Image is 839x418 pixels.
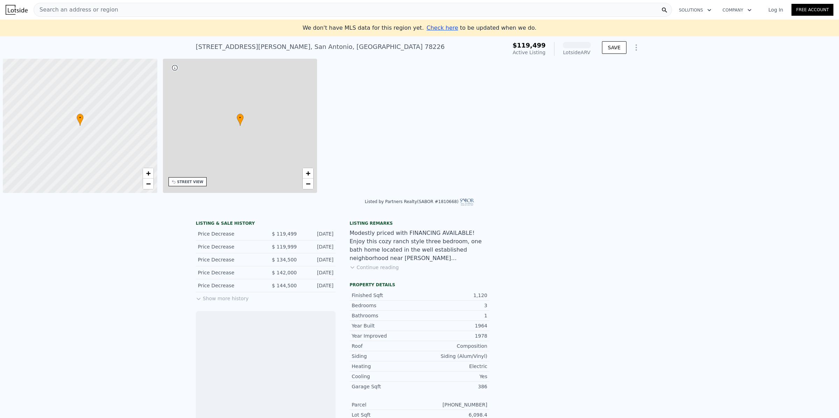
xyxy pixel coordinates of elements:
div: We don't have MLS data for this region yet. [302,24,536,32]
span: Check here [426,24,458,31]
a: Zoom in [303,168,313,179]
div: Bedrooms [352,302,419,309]
span: • [237,115,244,121]
a: Log In [760,6,791,13]
div: Price Decrease [198,282,260,289]
span: $119,499 [512,42,546,49]
div: [DATE] [302,269,334,276]
span: − [146,179,150,188]
a: Zoom in [143,168,153,179]
div: Property details [350,282,489,288]
div: Price Decrease [198,230,260,237]
span: + [306,169,310,178]
button: Show Options [629,41,643,55]
button: Show more history [196,292,249,302]
div: Year Improved [352,332,419,339]
img: Lotside [6,5,28,15]
a: Free Account [791,4,833,16]
div: [DATE] [302,230,334,237]
div: Price Decrease [198,256,260,263]
span: $ 144,500 [272,283,297,288]
span: $ 142,000 [272,270,297,275]
span: Active Listing [513,50,546,55]
div: Cooling [352,373,419,380]
button: SAVE [602,41,626,54]
button: Continue reading [350,264,399,271]
div: Finished Sqft [352,292,419,299]
button: Solutions [673,4,717,16]
div: 1,120 [419,292,487,299]
div: [DATE] [302,243,334,250]
div: Year Built [352,322,419,329]
div: [STREET_ADDRESS][PERSON_NAME] , San Antonio , [GEOGRAPHIC_DATA] 78226 [196,42,445,52]
div: 3 [419,302,487,309]
div: Heating [352,363,419,370]
div: Lotside ARV [563,49,591,56]
span: + [146,169,150,178]
div: to be updated when we do. [426,24,536,32]
span: − [306,179,310,188]
div: 1964 [419,322,487,329]
div: [PHONE_NUMBER] [419,401,487,408]
img: SABOR Logo [460,199,474,206]
div: Roof [352,343,419,349]
span: $ 119,999 [272,244,297,250]
div: Composition [419,343,487,349]
div: Modestly priced with FINANCING AVAILABLE! Enjoy this cozy ranch style three bedroom, one bath hom... [350,229,489,262]
div: Electric [419,363,487,370]
div: Parcel [352,401,419,408]
div: Price Decrease [198,269,260,276]
a: Zoom out [303,179,313,189]
div: Price Decrease [198,243,260,250]
span: Search an address or region [34,6,118,14]
div: 386 [419,383,487,390]
span: $ 134,500 [272,257,297,262]
div: Siding (Alum/Vinyl) [419,353,487,360]
div: Yes [419,373,487,380]
div: • [77,114,84,126]
a: Zoom out [143,179,153,189]
div: Listing remarks [350,221,489,226]
div: [DATE] [302,256,334,263]
div: Garage Sqft [352,383,419,390]
div: • [237,114,244,126]
div: [DATE] [302,282,334,289]
div: 1 [419,312,487,319]
button: Company [717,4,757,16]
div: STREET VIEW [177,179,203,185]
div: LISTING & SALE HISTORY [196,221,336,228]
div: 1978 [419,332,487,339]
div: Bathrooms [352,312,419,319]
span: • [77,115,84,121]
div: Siding [352,353,419,360]
span: $ 119,499 [272,231,297,237]
div: Listed by Partners Realty (SABOR #1810668) [365,199,474,204]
